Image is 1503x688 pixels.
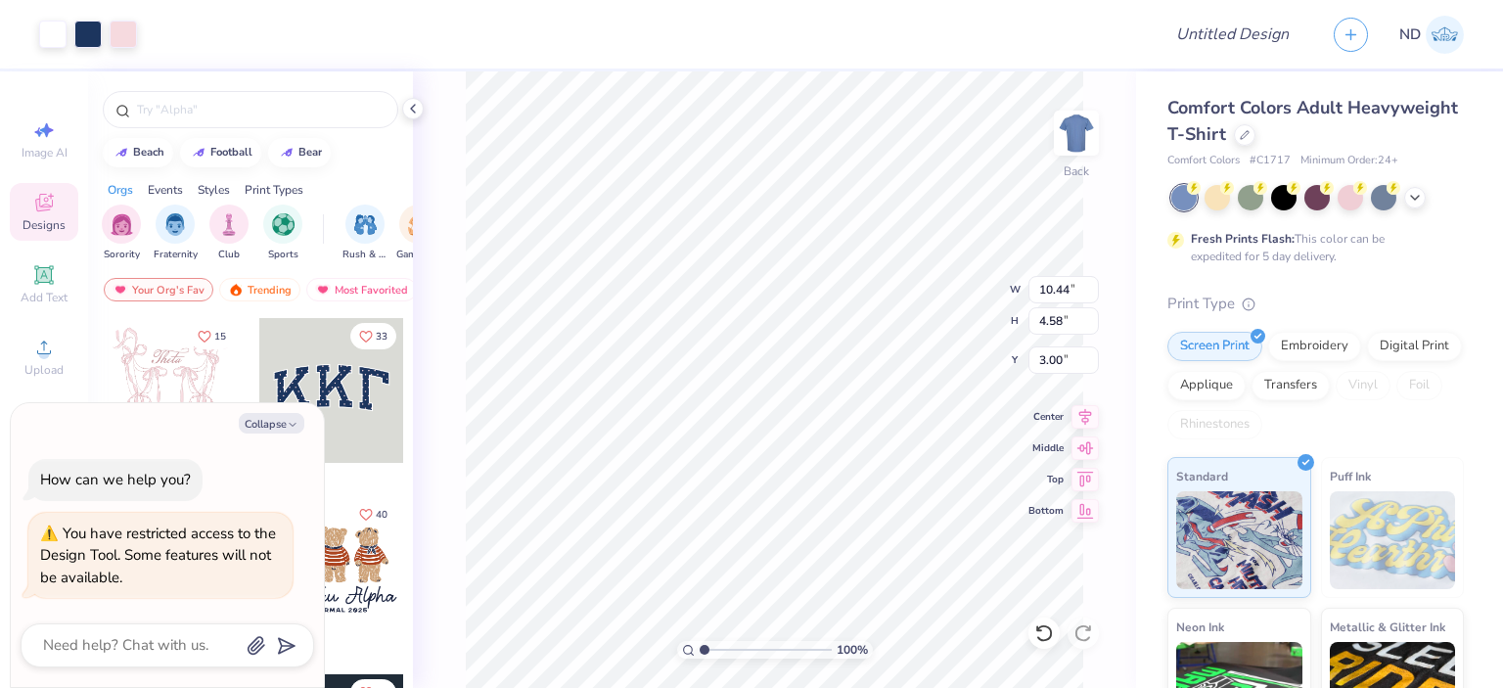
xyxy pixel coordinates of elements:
[198,181,230,199] div: Styles
[1028,473,1064,486] span: Top
[218,213,240,236] img: Club Image
[22,145,68,161] span: Image AI
[102,205,141,262] div: filter for Sorority
[1250,153,1291,169] span: # C1717
[1396,371,1442,400] div: Foil
[102,205,141,262] button: filter button
[350,501,396,527] button: Like
[1167,293,1464,315] div: Print Type
[1252,371,1330,400] div: Transfers
[1191,230,1432,265] div: This color can be expedited for 5 day delivery.
[164,213,186,236] img: Fraternity Image
[218,248,240,262] span: Club
[111,213,133,236] img: Sorority Image
[40,470,191,489] div: How can we help you?
[396,205,441,262] button: filter button
[1300,153,1398,169] span: Minimum Order: 24 +
[350,323,396,349] button: Like
[108,181,133,199] div: Orgs
[1167,410,1262,439] div: Rhinestones
[1399,23,1421,46] span: ND
[272,213,295,236] img: Sports Image
[228,283,244,297] img: trending.gif
[104,278,213,301] div: Your Org's Fav
[1191,231,1295,247] strong: Fresh Prints Flash:
[40,524,276,587] div: You have restricted access to the Design Tool. Some features will not be available.
[396,205,441,262] div: filter for Game Day
[342,205,387,262] div: filter for Rush & Bid
[209,205,249,262] div: filter for Club
[1336,371,1390,400] div: Vinyl
[210,147,252,158] div: football
[1367,332,1462,361] div: Digital Print
[1167,153,1240,169] span: Comfort Colors
[104,248,140,262] span: Sorority
[354,213,377,236] img: Rush & Bid Image
[133,147,164,158] div: beach
[1057,114,1096,153] img: Back
[1330,466,1371,486] span: Puff Ink
[191,147,206,159] img: trend_line.gif
[209,205,249,262] button: filter button
[113,283,128,297] img: most_fav.gif
[154,205,198,262] button: filter button
[315,283,331,297] img: most_fav.gif
[837,641,868,659] span: 100 %
[219,278,300,301] div: Trending
[23,217,66,233] span: Designs
[154,248,198,262] span: Fraternity
[298,147,322,158] div: bear
[154,205,198,262] div: filter for Fraternity
[1028,504,1064,518] span: Bottom
[148,181,183,199] div: Events
[180,138,261,167] button: football
[342,248,387,262] span: Rush & Bid
[1330,491,1456,589] img: Puff Ink
[214,332,226,342] span: 15
[263,205,302,262] button: filter button
[1176,466,1228,486] span: Standard
[114,147,129,159] img: trend_line.gif
[239,413,304,434] button: Collapse
[1064,162,1089,180] div: Back
[376,332,387,342] span: 33
[1028,441,1064,455] span: Middle
[279,147,295,159] img: trend_line.gif
[245,181,303,199] div: Print Types
[1167,96,1458,146] span: Comfort Colors Adult Heavyweight T-Shirt
[1167,371,1246,400] div: Applique
[342,205,387,262] button: filter button
[376,510,387,520] span: 40
[135,100,386,119] input: Try "Alpha"
[21,290,68,305] span: Add Text
[24,362,64,378] span: Upload
[268,248,298,262] span: Sports
[268,138,331,167] button: bear
[1176,617,1224,637] span: Neon Ink
[1330,617,1445,637] span: Metallic & Glitter Ink
[408,213,431,236] img: Game Day Image
[306,278,417,301] div: Most Favorited
[1176,491,1302,589] img: Standard
[1268,332,1361,361] div: Embroidery
[1167,332,1262,361] div: Screen Print
[1399,16,1464,54] a: ND
[1426,16,1464,54] img: Nikita Dekate
[103,138,173,167] button: beach
[1028,410,1064,424] span: Center
[189,323,235,349] button: Like
[263,205,302,262] div: filter for Sports
[1161,15,1304,54] input: Untitled Design
[396,248,441,262] span: Game Day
